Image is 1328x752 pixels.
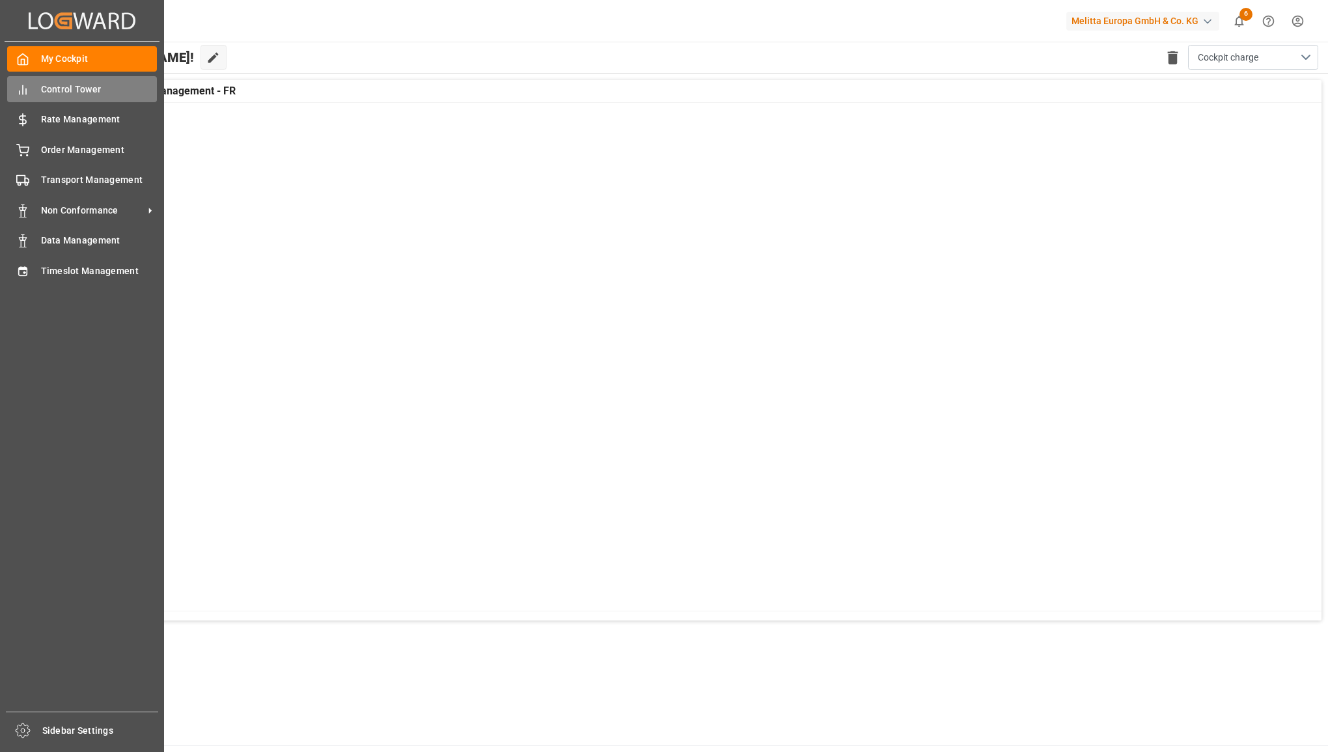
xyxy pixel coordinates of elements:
[41,83,158,96] span: Control Tower
[41,52,158,66] span: My Cockpit
[1198,51,1258,64] span: Cockpit charge
[41,173,158,187] span: Transport Management
[41,113,158,126] span: Rate Management
[1224,7,1254,36] button: show 6 new notifications
[1066,12,1219,31] div: Melitta Europa GmbH & Co. KG
[7,137,157,162] a: Order Management
[7,258,157,283] a: Timeslot Management
[41,143,158,157] span: Order Management
[1239,8,1252,21] span: 6
[41,264,158,278] span: Timeslot Management
[54,45,194,70] span: Hello [PERSON_NAME]!
[41,234,158,247] span: Data Management
[42,724,159,738] span: Sidebar Settings
[41,204,144,217] span: Non Conformance
[7,228,157,253] a: Data Management
[7,46,157,72] a: My Cockpit
[1254,7,1283,36] button: Help Center
[7,167,157,193] a: Transport Management
[1188,45,1318,70] button: open menu
[7,107,157,132] a: Rate Management
[7,76,157,102] a: Control Tower
[1066,8,1224,33] button: Melitta Europa GmbH & Co. KG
